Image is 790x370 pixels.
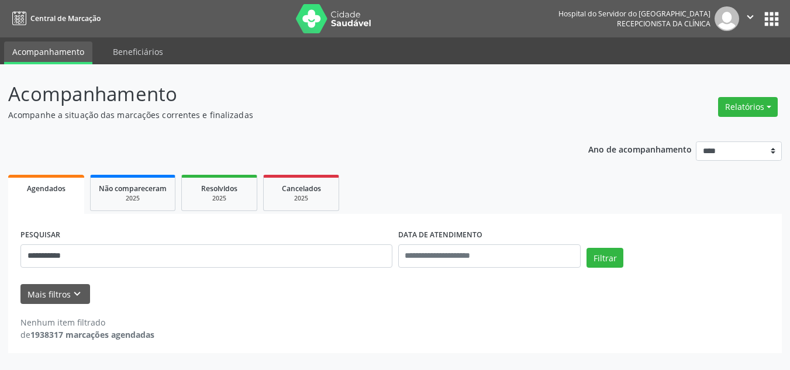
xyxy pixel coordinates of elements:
[272,194,330,203] div: 2025
[30,13,101,23] span: Central de Marcação
[715,6,739,31] img: img
[20,284,90,305] button: Mais filtroskeyboard_arrow_down
[105,42,171,62] a: Beneficiários
[71,288,84,300] i: keyboard_arrow_down
[190,194,249,203] div: 2025
[27,184,65,193] span: Agendados
[282,184,321,193] span: Cancelados
[20,328,154,341] div: de
[718,97,778,117] button: Relatórios
[8,9,101,28] a: Central de Marcação
[8,109,550,121] p: Acompanhe a situação das marcações correntes e finalizadas
[20,316,154,328] div: Nenhum item filtrado
[99,184,167,193] span: Não compareceram
[99,194,167,203] div: 2025
[739,6,761,31] button: 
[588,141,692,156] p: Ano de acompanhamento
[8,79,550,109] p: Acompanhamento
[4,42,92,64] a: Acompanhamento
[20,226,60,244] label: PESQUISAR
[744,11,757,23] i: 
[201,184,237,193] span: Resolvidos
[30,329,154,340] strong: 1938317 marcações agendadas
[761,9,782,29] button: apps
[398,226,482,244] label: DATA DE ATENDIMENTO
[587,248,623,268] button: Filtrar
[558,9,710,19] div: Hospital do Servidor do [GEOGRAPHIC_DATA]
[617,19,710,29] span: Recepcionista da clínica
